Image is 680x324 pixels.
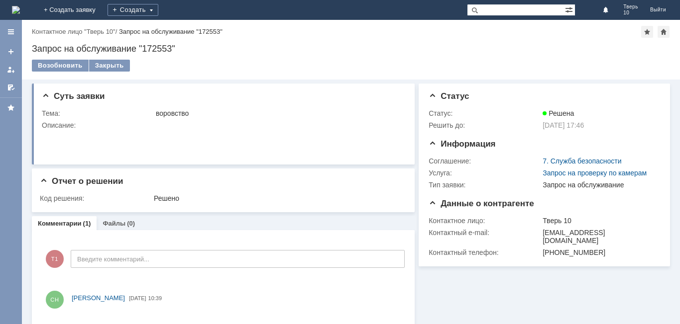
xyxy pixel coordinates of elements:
[429,229,541,237] div: Контактный e-mail:
[72,293,125,303] a: [PERSON_NAME]
[429,169,541,177] div: Услуга:
[429,109,541,117] div: Статус:
[543,109,574,117] span: Решена
[12,6,20,14] img: logo
[32,28,119,35] div: /
[543,157,621,165] a: 7. Служба безопасности
[127,220,135,227] div: (0)
[429,121,541,129] div: Решить до:
[543,121,584,129] span: [DATE] 17:46
[429,248,541,256] div: Контактный телефон:
[42,91,105,101] span: Суть заявки
[641,26,653,38] div: Добавить в избранное
[429,181,541,189] div: Тип заявки:
[154,194,401,202] div: Решено
[3,62,19,78] a: Мои заявки
[40,194,152,202] div: Код решения:
[429,217,541,225] div: Контактное лицо:
[543,229,656,244] div: [EMAIL_ADDRESS][DOMAIN_NAME]
[623,10,638,16] span: 10
[119,28,223,35] div: Запрос на обслуживание "172553"
[543,248,656,256] div: [PHONE_NUMBER]
[543,169,647,177] a: Запрос на проверку по камерам
[658,26,670,38] div: Сделать домашней страницей
[429,157,541,165] div: Соглашение:
[156,109,401,117] div: воровство
[129,295,146,301] span: [DATE]
[108,4,158,16] div: Создать
[103,220,125,227] a: Файлы
[38,220,82,227] a: Комментарии
[429,199,534,208] span: Данные о контрагенте
[32,28,115,35] a: Контактное лицо "Тверь 10"
[72,294,125,302] span: [PERSON_NAME]
[83,220,91,227] div: (1)
[623,4,638,10] span: Тверь
[543,181,656,189] div: Запрос на обслуживание
[565,4,575,14] span: Расширенный поиск
[12,6,20,14] a: Перейти на домашнюю страницу
[40,176,123,186] span: Отчет о решении
[3,44,19,60] a: Создать заявку
[42,109,154,117] div: Тема:
[429,91,469,101] span: Статус
[46,250,64,268] span: Т1
[429,139,495,149] span: Информация
[42,121,403,129] div: Описание:
[3,80,19,95] a: Мои согласования
[148,295,162,301] span: 10:39
[32,44,670,54] div: Запрос на обслуживание "172553"
[543,217,656,225] div: Тверь 10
